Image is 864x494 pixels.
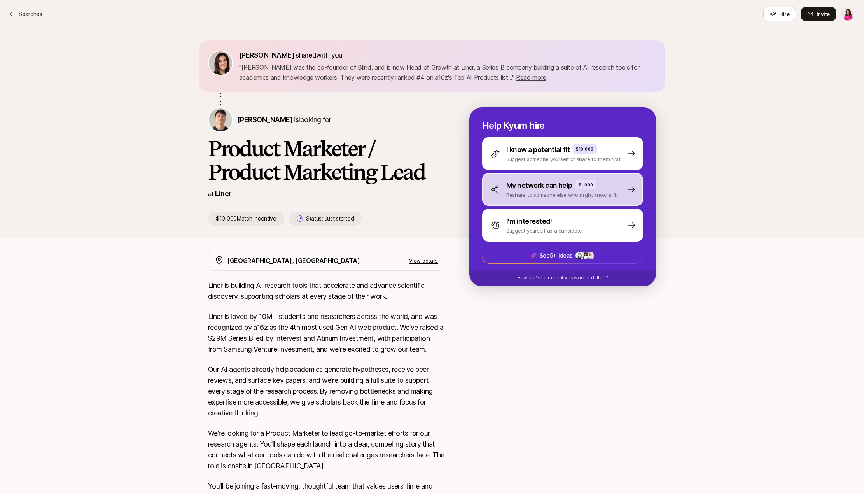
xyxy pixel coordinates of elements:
p: We’re looking for a Product Marketer to lead go-to-market efforts for our research agents. You’ll... [208,428,444,471]
p: I'm interested! [506,216,552,227]
a: Liner [215,189,231,198]
span: [PERSON_NAME] [239,51,294,59]
p: " [PERSON_NAME] was the co-founder of Blind, and is now Head of Growth at Liner, a Series B compa... [239,62,656,82]
p: at [208,189,213,199]
p: I know a potential fit [506,144,570,155]
p: $1,000 [579,182,593,188]
button: Invite [801,7,836,21]
span: Hire [779,10,790,18]
img: Kyum Kim [209,108,232,131]
p: $10,000 [576,146,594,152]
button: Emma Frane [841,7,855,21]
img: 2512ad88_066d_475f_bc4f_a82d9308ffa8.jpg [587,252,594,259]
p: View details [409,257,438,265]
p: Suggest yourself as a candidate [506,227,582,235]
p: Reshare to someone else who might know a fit [506,191,618,199]
span: with you [316,51,343,59]
button: Hire [763,7,796,21]
span: [PERSON_NAME] [238,116,292,124]
img: 14c26f81_4384_478d_b376_a1ca6885b3c1.jpg [581,252,588,259]
img: 71d7b91d_d7cb_43b4_a7ea_a9b2f2cc6e03.jpg [209,51,232,75]
p: How do Match Incentives work on Liftoff? [517,274,608,281]
p: Suggest someone yourself or share to them first [506,155,621,163]
p: Status: [306,214,354,223]
p: Liner is loved by 10M+ students and researchers across the world, and was recognized by a16z as t... [208,311,444,355]
img: 8ce70dcf_dbd8_4ecc_b896_0a5632257277.jpg [576,252,583,259]
p: shared [239,50,346,61]
p: is looking for [238,114,331,125]
p: Searches [19,9,42,19]
p: My network can help [506,180,572,191]
span: Read more [516,74,546,81]
h1: Product Marketer / Product Marketing Lead [208,137,444,184]
p: See 9+ ideas [540,251,573,260]
p: [GEOGRAPHIC_DATA], [GEOGRAPHIC_DATA] [227,256,360,266]
p: Liner is building AI research tools that accelerate and advance scientific discovery, supporting ... [208,280,444,302]
p: Help Kyum hire [482,120,643,131]
span: Just started [325,215,354,222]
img: Emma Frane [841,7,854,21]
p: Our AI agents already help academics generate hypotheses, receive peer reviews, and surface key p... [208,364,444,419]
p: $10,000 Match Incentive [208,212,284,226]
button: See9+ ideas [482,247,643,264]
span: Invite [817,10,830,18]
